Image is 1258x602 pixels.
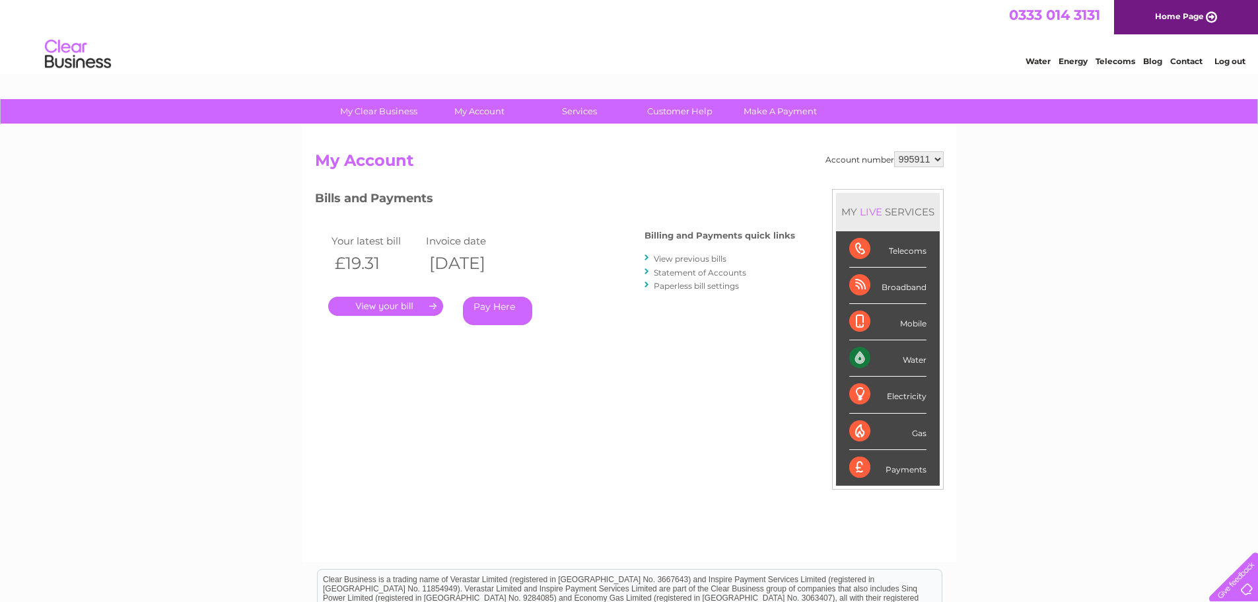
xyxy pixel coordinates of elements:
[849,377,926,413] div: Electricity
[849,414,926,450] div: Gas
[1143,56,1162,66] a: Blog
[654,281,739,291] a: Paperless bill settings
[849,340,926,377] div: Water
[849,304,926,340] div: Mobile
[315,189,795,212] h3: Bills and Payments
[849,268,926,304] div: Broadband
[328,250,423,277] th: £19.31
[1096,56,1135,66] a: Telecoms
[836,193,940,231] div: MY SERVICES
[1059,56,1088,66] a: Energy
[425,99,534,124] a: My Account
[525,99,634,124] a: Services
[1170,56,1203,66] a: Contact
[315,151,944,176] h2: My Account
[726,99,835,124] a: Make A Payment
[849,450,926,486] div: Payments
[423,250,518,277] th: [DATE]
[849,231,926,268] div: Telecoms
[324,99,433,124] a: My Clear Business
[857,206,885,218] div: LIVE
[625,99,734,124] a: Customer Help
[1026,56,1051,66] a: Water
[645,231,795,241] h4: Billing and Payments quick links
[318,7,942,64] div: Clear Business is a trading name of Verastar Limited (registered in [GEOGRAPHIC_DATA] No. 3667643...
[1009,7,1100,23] a: 0333 014 3131
[654,268,746,278] a: Statement of Accounts
[423,232,518,250] td: Invoice date
[825,151,944,167] div: Account number
[328,232,423,250] td: Your latest bill
[328,297,443,316] a: .
[654,254,726,264] a: View previous bills
[463,297,532,325] a: Pay Here
[1214,56,1245,66] a: Log out
[44,34,112,75] img: logo.png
